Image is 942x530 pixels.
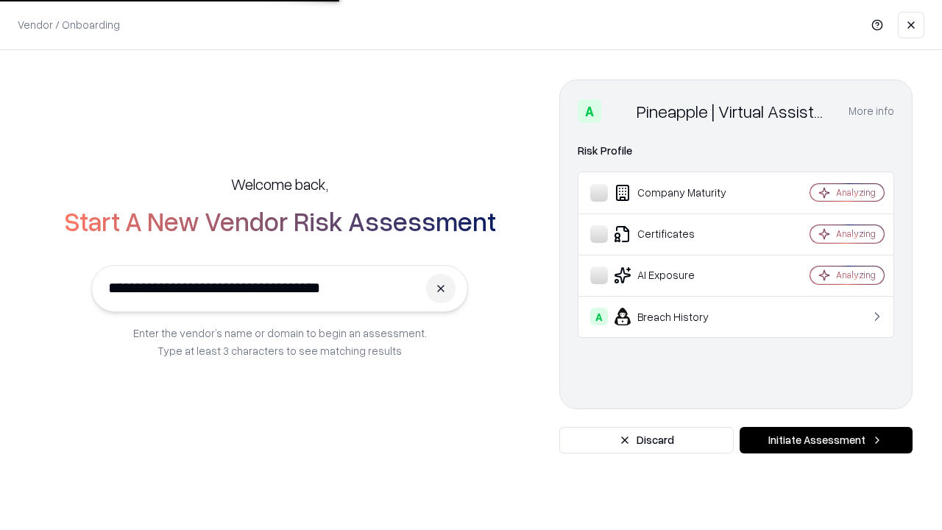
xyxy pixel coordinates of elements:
[607,99,631,123] img: Pineapple | Virtual Assistant Agency
[590,184,766,202] div: Company Maturity
[590,308,766,325] div: Breach History
[590,308,608,325] div: A
[578,99,601,123] div: A
[133,324,427,359] p: Enter the vendor’s name or domain to begin an assessment. Type at least 3 characters to see match...
[836,269,876,281] div: Analyzing
[836,227,876,240] div: Analyzing
[836,186,876,199] div: Analyzing
[559,427,734,453] button: Discard
[231,174,328,194] h5: Welcome back,
[637,99,831,123] div: Pineapple | Virtual Assistant Agency
[578,142,894,160] div: Risk Profile
[18,17,120,32] p: Vendor / Onboarding
[590,225,766,243] div: Certificates
[849,98,894,124] button: More info
[740,427,913,453] button: Initiate Assessment
[590,266,766,284] div: AI Exposure
[64,206,496,236] h2: Start A New Vendor Risk Assessment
